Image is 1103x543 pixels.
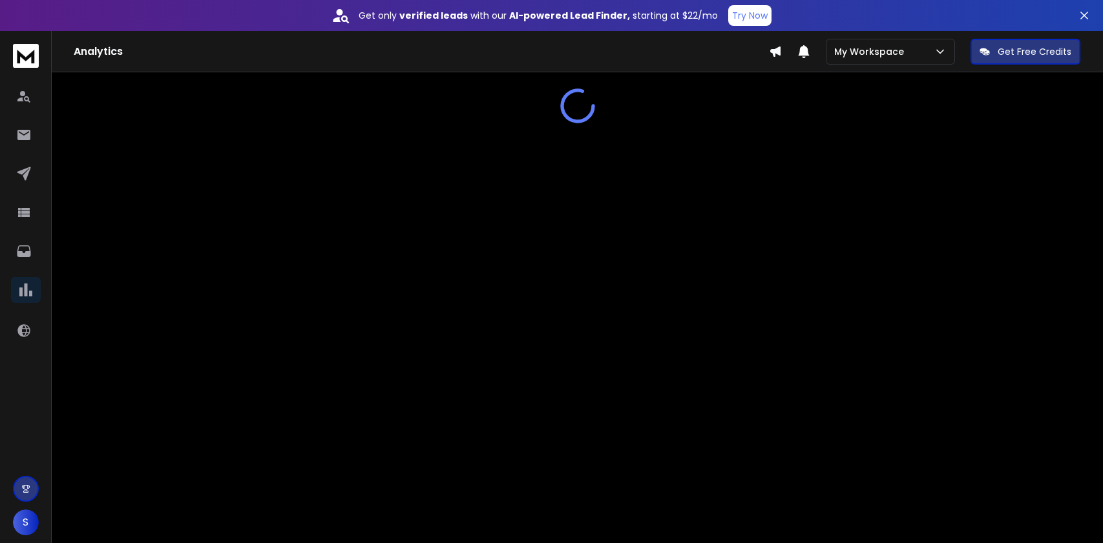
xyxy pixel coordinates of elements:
strong: verified leads [399,9,468,22]
button: S [13,509,39,535]
p: Try Now [732,9,768,22]
img: logo [13,44,39,68]
p: Get only with our starting at $22/mo [359,9,718,22]
button: Get Free Credits [971,39,1080,65]
p: Get Free Credits [998,45,1071,58]
p: My Workspace [834,45,909,58]
strong: AI-powered Lead Finder, [509,9,630,22]
button: Try Now [728,5,772,26]
h1: Analytics [74,44,769,59]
